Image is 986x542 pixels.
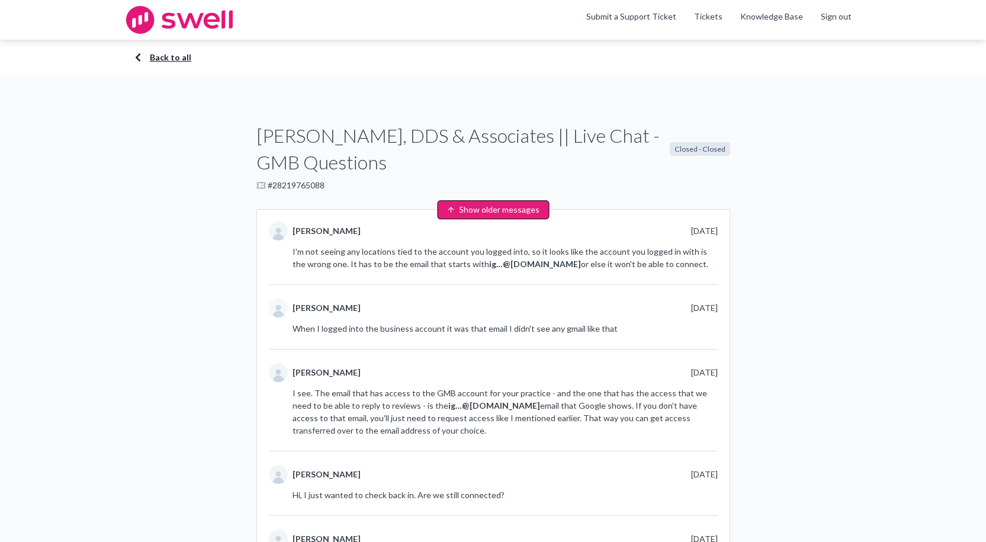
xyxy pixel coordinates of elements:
[293,245,718,270] p: I'm not seeing any locations tied to the account you logged into, so it looks like the account yo...
[577,11,860,30] ul: Main menu
[256,179,730,191] div: # 28219765088
[694,11,722,23] a: Tickets
[293,489,718,501] p: Hi, I just wanted to check back in. Are we still connected?
[740,11,803,23] a: Knowledge Base
[293,302,361,314] span: [PERSON_NAME]
[269,465,288,484] div: Nick
[293,322,718,335] div: When I logged into the business account it was that email I didn't see any gmail like that
[691,225,718,237] time: [DATE]
[448,400,540,410] strong: ig…@[DOMAIN_NAME]
[437,200,549,219] button: Show older messages
[577,11,860,30] nav: Swell CX Support
[269,363,288,382] div: Nick
[691,469,718,480] time: [DATE]
[138,52,849,63] a: Back to all
[293,225,361,237] span: [PERSON_NAME]
[691,302,718,314] time: [DATE]
[489,259,581,269] strong: ig…@[DOMAIN_NAME]
[685,11,860,30] div: Navigation Menu
[293,387,718,437] p: I see. The email that has access to the GMB account for your practice - and the one that has the ...
[269,222,288,240] div: Nick
[821,11,852,23] a: Sign out
[691,367,718,379] time: [DATE]
[670,142,730,156] span: Closed - Closed
[126,6,233,34] img: swell
[293,469,361,480] span: [PERSON_NAME]
[293,367,361,379] span: [PERSON_NAME]
[256,123,670,176] h1: [PERSON_NAME], DDS & Associates || Live Chat - GMB Questions
[586,11,676,21] a: Submit a Support Ticket
[269,299,288,317] div: Kathy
